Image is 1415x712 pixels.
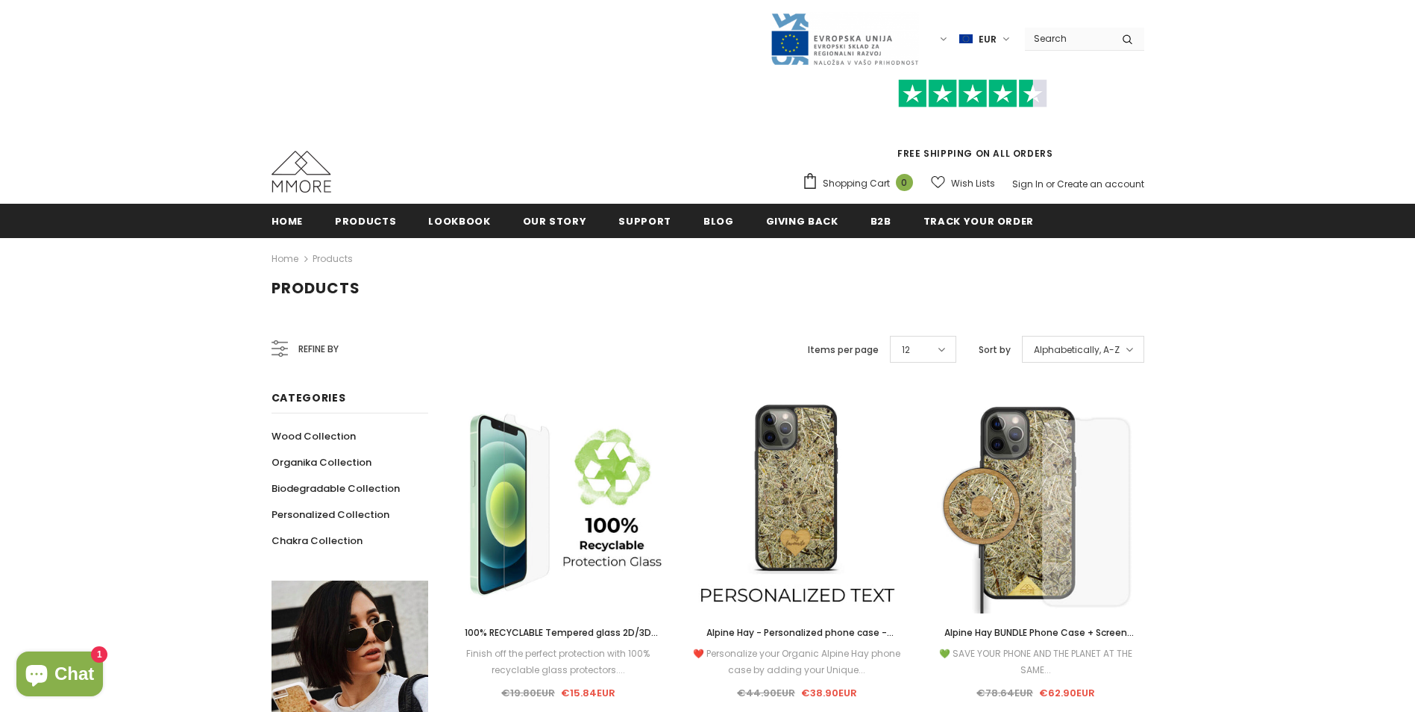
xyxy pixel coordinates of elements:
[272,528,363,554] a: Chakra Collection
[870,214,891,228] span: B2B
[501,686,555,700] span: €19.80EUR
[703,204,734,237] a: Blog
[927,625,1143,641] a: Alpine Hay BUNDLE Phone Case + Screen Protector + Alpine Hay Wireless Charger
[870,204,891,237] a: B2B
[706,626,894,655] span: Alpine Hay - Personalized phone case - Personalized gift
[944,626,1134,655] span: Alpine Hay BUNDLE Phone Case + Screen Protector + Alpine Hay Wireless Charger
[272,278,360,299] span: Products
[272,429,356,443] span: Wood Collection
[896,174,913,191] span: 0
[802,86,1144,160] span: FREE SHIPPING ON ALL ORDERS
[272,151,331,193] img: MMORE Cases
[272,204,304,237] a: Home
[979,32,997,47] span: EUR
[272,475,400,502] a: Biodegradable Collection
[688,646,905,678] div: ❤️ Personalize your Organic Alpine Hay phone case by adding your Unique...
[298,341,339,357] span: Refine by
[898,79,1047,108] img: Trust Pilot Stars
[770,32,919,45] a: Javni Razpis
[272,502,389,528] a: Personalized Collection
[823,176,890,191] span: Shopping Cart
[802,172,920,195] a: Shopping Cart 0
[931,170,995,196] a: Wish Lists
[313,252,353,265] a: Products
[428,204,490,237] a: Lookbook
[272,534,363,548] span: Chakra Collection
[272,423,356,449] a: Wood Collection
[1046,178,1055,190] span: or
[802,107,1144,146] iframe: Customer reviews powered by Trustpilot
[923,204,1034,237] a: Track your order
[618,204,671,237] a: support
[428,214,490,228] span: Lookbook
[335,204,396,237] a: Products
[1057,178,1144,190] a: Create an account
[561,686,615,700] span: €15.84EUR
[335,214,396,228] span: Products
[618,214,671,228] span: support
[272,508,389,522] span: Personalized Collection
[976,686,1033,700] span: €78.64EUR
[1025,28,1111,49] input: Search Site
[272,481,400,496] span: Biodegradable Collection
[272,390,346,405] span: Categories
[1034,343,1120,357] span: Alphabetically, A-Z
[703,214,734,228] span: Blog
[951,176,995,191] span: Wish Lists
[272,455,371,469] span: Organika Collection
[451,625,667,641] a: 100% RECYCLABLE Tempered glass 2D/3D screen protector
[923,214,1034,228] span: Track your order
[523,214,587,228] span: Our Story
[272,250,298,268] a: Home
[12,652,107,700] inbox-online-store-chat: Shopify online store chat
[523,204,587,237] a: Our Story
[770,12,919,66] img: Javni Razpis
[451,646,667,678] div: Finish off the perfect protection with 100% recyclable glass protectors....
[979,343,1011,357] label: Sort by
[1012,178,1044,190] a: Sign In
[766,204,838,237] a: Giving back
[272,214,304,228] span: Home
[688,625,905,641] a: Alpine Hay - Personalized phone case - Personalized gift
[801,686,857,700] span: €38.90EUR
[737,686,795,700] span: €44.90EUR
[766,214,838,228] span: Giving back
[808,343,879,357] label: Items per page
[902,343,910,357] span: 12
[465,626,658,655] span: 100% RECYCLABLE Tempered glass 2D/3D screen protector
[1039,686,1095,700] span: €62.90EUR
[272,449,371,475] a: Organika Collection
[927,646,1143,678] div: 💚 SAVE YOUR PHONE AND THE PLANET AT THE SAME...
